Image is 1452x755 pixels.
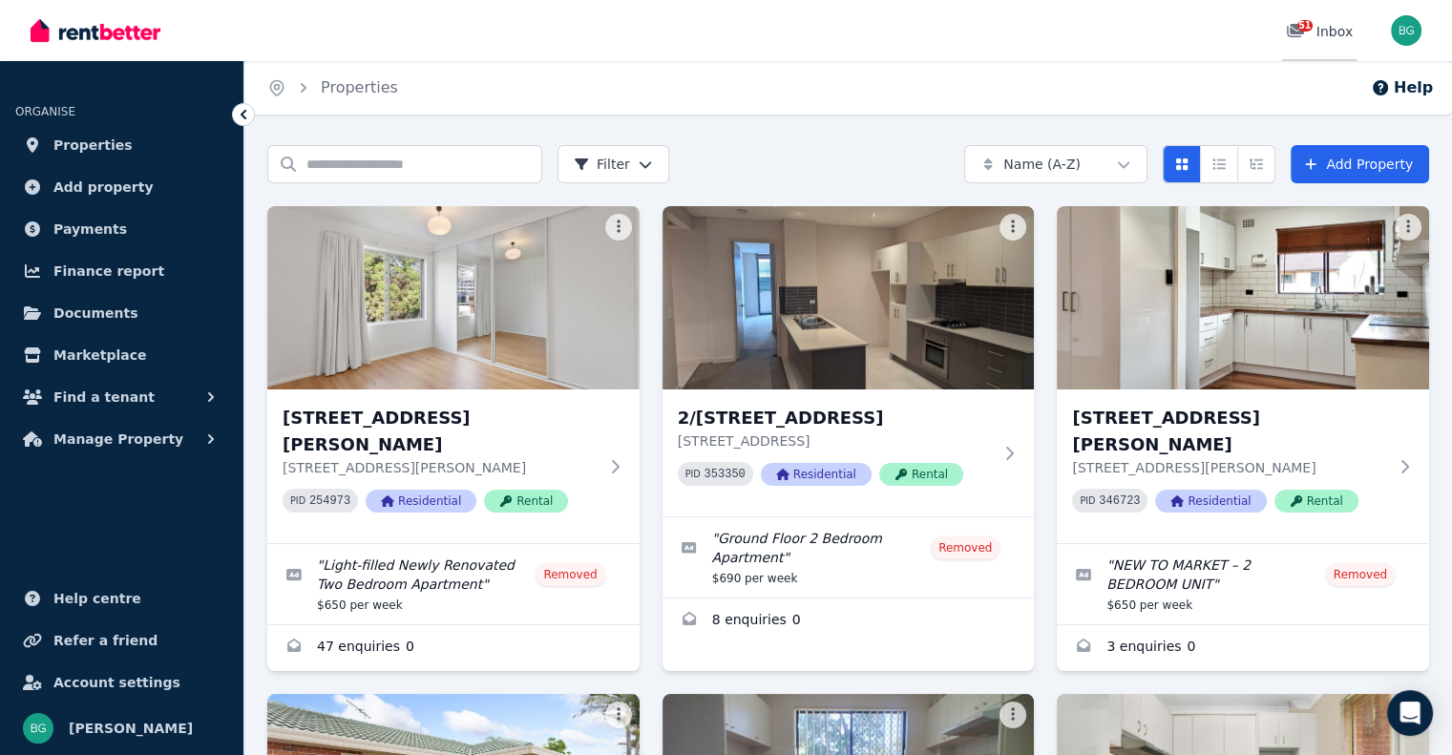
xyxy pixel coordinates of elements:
[1391,15,1421,46] img: Ben Gibson
[283,458,598,477] p: [STREET_ADDRESS][PERSON_NAME]
[705,468,746,481] code: 353350
[1395,214,1421,241] button: More options
[53,587,141,610] span: Help centre
[69,717,193,740] span: [PERSON_NAME]
[15,378,228,416] button: Find a tenant
[53,134,133,157] span: Properties
[15,252,228,290] a: Finance report
[23,713,53,744] img: Ben Gibson
[53,428,183,451] span: Manage Property
[15,420,228,458] button: Manage Property
[1163,145,1275,183] div: View options
[1286,22,1353,41] div: Inbox
[558,145,669,183] button: Filter
[15,663,228,702] a: Account settings
[1291,145,1429,183] a: Add Property
[15,168,228,206] a: Add property
[1080,495,1095,506] small: PID
[15,621,228,660] a: Refer a friend
[761,463,872,486] span: Residential
[15,579,228,618] a: Help centre
[15,210,228,248] a: Payments
[244,61,421,115] nav: Breadcrumb
[290,495,305,506] small: PID
[1000,702,1026,728] button: More options
[678,431,993,451] p: [STREET_ADDRESS]
[309,494,350,508] code: 254973
[53,344,146,367] span: Marketplace
[31,16,160,45] img: RentBetter
[964,145,1147,183] button: Name (A-Z)
[663,206,1035,389] img: 2/1-3 Boundary Rd, Carlingford
[663,206,1035,516] a: 2/1-3 Boundary Rd, Carlingford2/[STREET_ADDRESS][STREET_ADDRESS]PID 353350ResidentialRental
[1163,145,1201,183] button: Card view
[267,206,640,389] img: 2-4 Curtis Street, Caringbah
[574,155,630,174] span: Filter
[53,386,155,409] span: Find a tenant
[267,544,640,624] a: Edit listing: Light-filled Newly Renovated Two Bedroom Apartment
[1057,544,1429,624] a: Edit listing: NEW TO MARKET – 2 BEDROOM UNIT
[605,702,632,728] button: More options
[1057,206,1429,543] a: 9/6-8 Curtis Street, Caringbah[STREET_ADDRESS][PERSON_NAME][STREET_ADDRESS][PERSON_NAME]PID 34672...
[1072,405,1387,458] h3: [STREET_ADDRESS][PERSON_NAME]
[267,206,640,543] a: 2-4 Curtis Street, Caringbah[STREET_ADDRESS][PERSON_NAME][STREET_ADDRESS][PERSON_NAME]PID 254973R...
[663,598,1035,644] a: Enquiries for 2/1-3 Boundary Rd, Carlingford
[15,294,228,332] a: Documents
[678,405,993,431] h3: 2/[STREET_ADDRESS]
[267,625,640,671] a: Enquiries for 2-4 Curtis Street, Caringbah
[1000,214,1026,241] button: More options
[605,214,632,241] button: More options
[1200,145,1238,183] button: Compact list view
[1057,206,1429,389] img: 9/6-8 Curtis Street, Caringbah
[283,405,598,458] h3: [STREET_ADDRESS][PERSON_NAME]
[484,490,568,513] span: Rental
[15,336,228,374] a: Marketplace
[1387,690,1433,736] div: Open Intercom Messenger
[879,463,963,486] span: Rental
[321,78,398,96] a: Properties
[1371,76,1433,99] button: Help
[1099,494,1140,508] code: 346723
[366,490,476,513] span: Residential
[53,176,154,199] span: Add property
[1297,20,1313,31] span: 51
[53,302,138,325] span: Documents
[53,260,164,283] span: Finance report
[1274,490,1358,513] span: Rental
[1057,625,1429,671] a: Enquiries for 9/6-8 Curtis Street, Caringbah
[15,105,75,118] span: ORGANISE
[53,218,127,241] span: Payments
[1072,458,1387,477] p: [STREET_ADDRESS][PERSON_NAME]
[1003,155,1081,174] span: Name (A-Z)
[53,671,180,694] span: Account settings
[663,517,1035,598] a: Edit listing: Ground Floor 2 Bedroom Apartment
[15,126,228,164] a: Properties
[685,469,701,479] small: PID
[1237,145,1275,183] button: Expanded list view
[53,629,158,652] span: Refer a friend
[1155,490,1266,513] span: Residential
